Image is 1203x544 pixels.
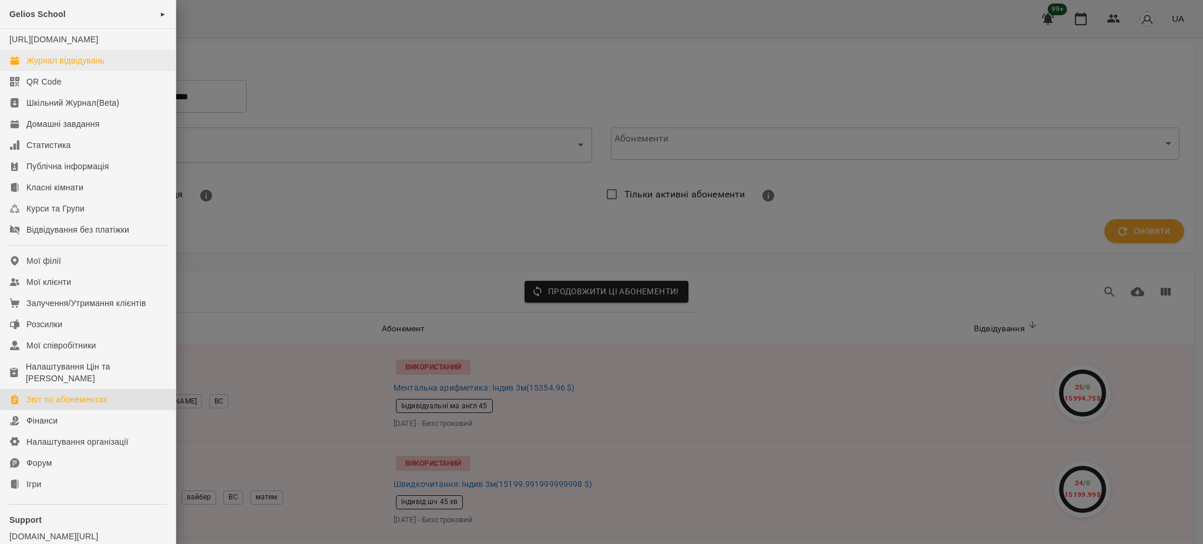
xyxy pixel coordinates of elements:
div: Ігри [26,478,41,490]
div: Залучення/Утримання клієнтів [26,297,146,309]
div: Розсилки [26,318,62,330]
div: Курси та Групи [26,203,85,214]
div: Відвідування без платіжки [26,224,129,236]
div: Налаштування Цін та [PERSON_NAME] [26,361,166,384]
div: Домашні завдання [26,118,99,130]
a: [URL][DOMAIN_NAME] [9,35,98,44]
div: Статистика [26,139,71,151]
p: Support [9,514,166,526]
div: Класні кімнати [26,182,83,193]
a: [DOMAIN_NAME][URL] [9,530,166,542]
div: Журнал відвідувань [26,55,105,66]
span: ► [160,9,166,19]
span: Gelios School [9,9,66,19]
div: Фінанси [26,415,58,427]
div: Форум [26,457,52,469]
div: Публічна інформація [26,160,109,172]
div: Звіт по абонементах [26,394,107,405]
div: Мої філії [26,255,61,267]
div: QR Code [26,76,62,88]
div: Мої співробітники [26,340,96,351]
div: Шкільний Журнал(Beta) [26,97,119,109]
div: Мої клієнти [26,276,71,288]
div: Налаштування організації [26,436,129,448]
